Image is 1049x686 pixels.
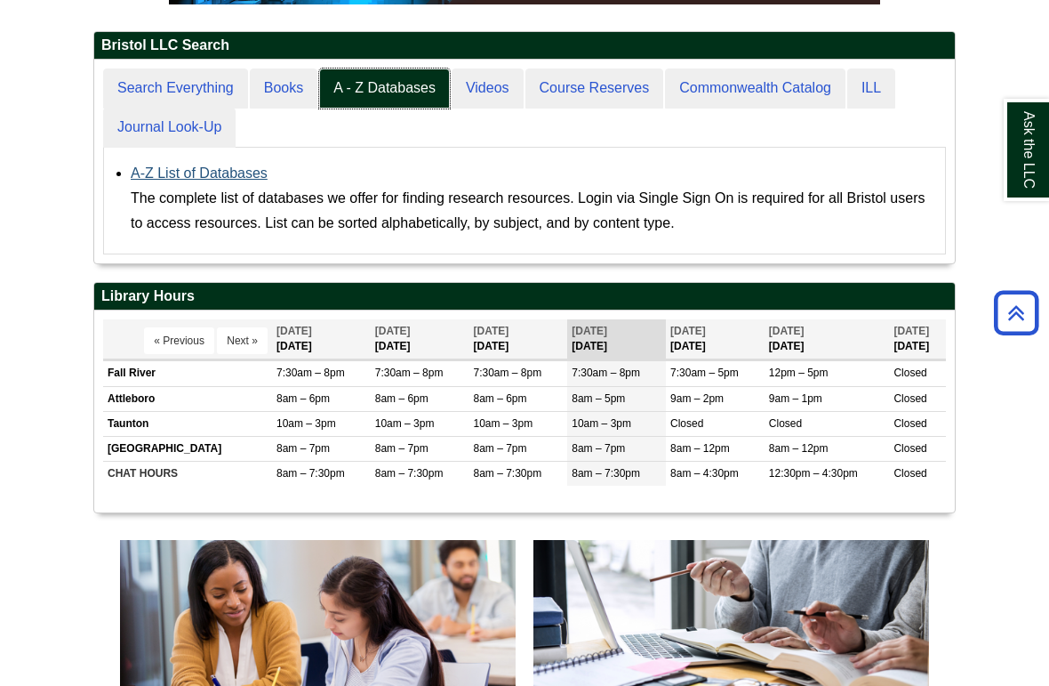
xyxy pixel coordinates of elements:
[319,69,450,109] a: A - Z Databases
[572,467,640,480] span: 8am – 7:30pm
[474,442,527,455] span: 8am – 7pm
[893,367,926,379] span: Closed
[572,392,625,405] span: 8am – 5pm
[375,367,444,379] span: 7:30am – 8pm
[469,319,568,359] th: [DATE]
[847,69,895,109] a: ILL
[103,108,236,148] a: Journal Look-Up
[769,417,802,430] span: Closed
[765,319,890,359] th: [DATE]
[276,325,312,337] span: [DATE]
[131,186,936,236] div: The complete list of databases we offer for finding research resources. Login via Single Sign On ...
[250,69,317,109] a: Books
[375,467,444,480] span: 8am – 7:30pm
[769,325,805,337] span: [DATE]
[525,69,664,109] a: Course Reserves
[103,461,272,486] td: CHAT HOURS
[103,386,272,411] td: Attleboro
[131,165,268,181] a: A-Z List of Databases
[375,417,435,430] span: 10am – 3pm
[94,32,955,60] h2: Bristol LLC Search
[670,442,730,455] span: 8am – 12pm
[572,442,625,455] span: 8am – 7pm
[567,319,666,359] th: [DATE]
[276,417,336,430] span: 10am – 3pm
[474,325,509,337] span: [DATE]
[893,325,929,337] span: [DATE]
[670,467,739,480] span: 8am – 4:30pm
[217,327,268,354] button: Next »
[769,467,858,480] span: 12:30pm – 4:30pm
[893,392,926,405] span: Closed
[666,319,765,359] th: [DATE]
[94,283,955,311] h2: Library Hours
[572,367,640,379] span: 7:30am – 8pm
[474,392,527,405] span: 8am – 6pm
[670,392,724,405] span: 9am – 2pm
[276,442,330,455] span: 8am – 7pm
[276,367,345,379] span: 7:30am – 8pm
[769,367,829,379] span: 12pm – 5pm
[893,467,926,480] span: Closed
[889,319,946,359] th: [DATE]
[103,411,272,436] td: Taunton
[103,69,248,109] a: Search Everything
[276,467,345,480] span: 8am – 7:30pm
[988,301,1045,325] a: Back to Top
[893,442,926,455] span: Closed
[474,367,542,379] span: 7:30am – 8pm
[769,442,829,455] span: 8am – 12pm
[371,319,469,359] th: [DATE]
[144,327,214,354] button: « Previous
[670,367,739,379] span: 7:30am – 5pm
[452,69,524,109] a: Videos
[272,319,371,359] th: [DATE]
[665,69,845,109] a: Commonwealth Catalog
[474,417,533,430] span: 10am – 3pm
[474,467,542,480] span: 8am – 7:30pm
[769,392,822,405] span: 9am – 1pm
[572,417,631,430] span: 10am – 3pm
[893,417,926,430] span: Closed
[670,417,703,430] span: Closed
[670,325,706,337] span: [DATE]
[572,325,607,337] span: [DATE]
[375,392,428,405] span: 8am – 6pm
[375,325,411,337] span: [DATE]
[103,436,272,461] td: [GEOGRAPHIC_DATA]
[103,361,272,386] td: Fall River
[375,442,428,455] span: 8am – 7pm
[276,392,330,405] span: 8am – 6pm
